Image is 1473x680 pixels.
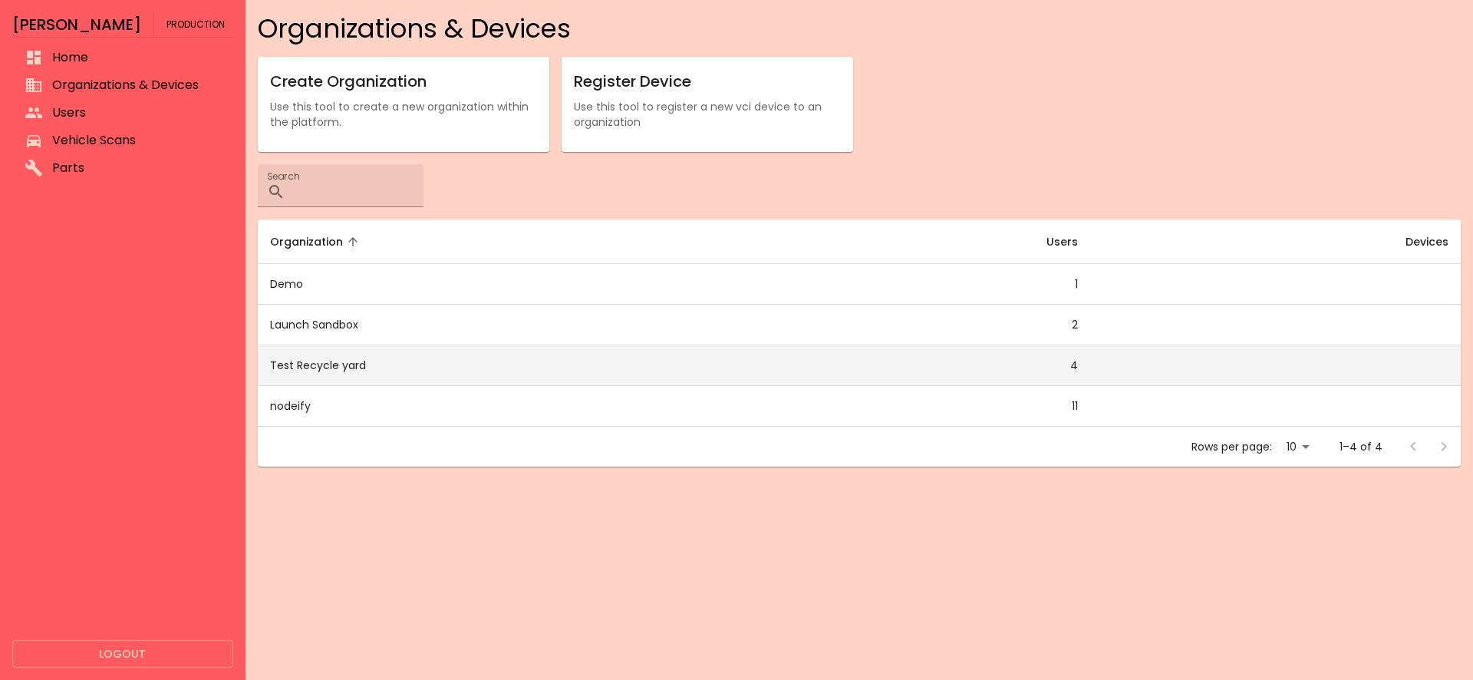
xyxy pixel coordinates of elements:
[270,69,537,94] h6: Create Organization
[768,345,1090,386] td: 4
[52,104,221,122] span: Users
[267,170,299,183] label: Search
[768,305,1090,345] td: 2
[258,12,1461,45] h4: Organizations & Devices
[12,640,233,668] button: Logout
[258,386,768,427] td: nodeify
[52,159,221,177] span: Parts
[258,264,768,305] td: Demo
[1026,233,1078,251] span: Users
[52,131,221,150] span: Vehicle Scans
[270,233,363,251] span: Organization
[768,264,1090,305] td: 1
[258,305,768,345] td: Launch Sandbox
[166,12,225,37] span: Production
[270,99,537,130] p: Use this tool to create a new organization within the platform.
[574,69,841,94] h6: Register Device
[12,12,141,37] h6: [PERSON_NAME]
[768,386,1090,427] td: 11
[52,48,221,67] span: Home
[52,76,221,94] span: Organizations & Devices
[574,99,841,130] p: Use this tool to register a new vci device to an organization
[258,345,768,386] td: Test Recycle yard
[1340,439,1382,454] p: 1–4 of 4
[1191,439,1272,454] p: Rows per page:
[1278,436,1315,458] div: 10
[1386,233,1448,251] span: Devices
